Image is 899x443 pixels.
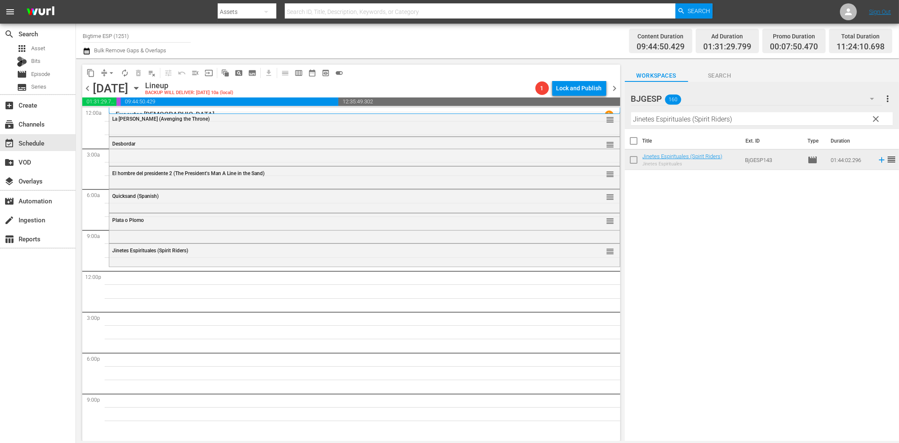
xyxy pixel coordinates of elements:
div: Lock and Publish [556,81,602,96]
span: Download as CSV [259,65,275,81]
span: Episode [17,69,27,79]
span: reorder [606,247,615,256]
span: Month Calendar View [305,66,319,80]
span: Revert to Primary Episode [175,66,189,80]
button: more_vert [883,89,893,109]
span: Update Metadata from Key Asset [202,66,216,80]
span: menu_open [191,69,200,77]
span: Create Series Block [246,66,259,80]
span: Day Calendar View [275,65,292,81]
span: date_range_outlined [308,69,316,77]
div: BJGESP [631,87,882,111]
span: subscriptions [4,119,14,130]
th: Ext. ID [740,129,802,153]
span: Week Calendar View [292,66,305,80]
span: 1 [535,85,549,92]
span: reorder [886,154,896,165]
p: 1 [607,111,610,117]
span: Episode [807,155,818,165]
span: 09:44:50.429 [121,97,338,106]
span: movie_filter [4,196,14,206]
span: Remove Gaps & Overlaps [97,66,118,80]
span: Fill episodes with ad slates [189,66,202,80]
button: reorder [606,140,615,149]
span: 00:07:50.470 [116,97,121,106]
span: reorder [606,192,615,202]
span: Episode [31,70,50,78]
svg: Add to Schedule [877,155,886,165]
span: clear [871,114,881,124]
span: Search [4,29,14,39]
button: reorder [606,170,615,178]
span: View Backup [319,66,332,80]
span: pageview_outlined [235,69,243,77]
span: Quicksand (Spanish) [112,193,159,199]
span: arrow_drop_down [107,69,116,77]
button: Search [675,3,713,19]
span: content_copy [86,69,95,77]
div: BACKUP WILL DELIVER: [DATE] 10a (local) [145,90,233,96]
span: Search [688,70,751,81]
a: Jinetes Espirituales (Spirit Riders) [643,153,723,159]
span: Jinetes Espirituales (Spirit Riders) [112,248,188,254]
span: Plata o Plomo [112,217,144,223]
span: more_vert [883,94,893,104]
span: reorder [606,140,615,149]
span: calendar_view_week_outlined [294,69,303,77]
span: 01:31:29.799 [82,97,116,106]
span: Asset [17,43,27,54]
span: Search [688,3,710,19]
div: [DATE] [93,81,128,95]
span: create [4,215,14,225]
span: toggle_on [335,69,343,77]
span: reorder [606,216,615,226]
div: Jinetes Espirituales [643,161,723,167]
button: clear [869,112,882,125]
span: Workspaces [625,70,688,81]
th: Title [643,129,741,153]
span: preview_outlined [321,69,330,77]
span: event_available [4,138,14,149]
div: Ad Duration [703,30,751,42]
span: playlist_remove_outlined [148,69,156,77]
span: 01:31:29.799 [703,42,751,52]
p: Executor [DEMOGRAPHIC_DATA] [116,111,214,119]
span: add_box [4,100,14,111]
button: reorder [606,192,615,201]
span: El hombre del presidente 2 (The President's Man A Line in the Sand) [112,170,265,176]
button: Lock and Publish [552,81,606,96]
a: Sign Out [869,8,891,15]
button: reorder [606,216,615,225]
span: Series [17,82,27,92]
span: compress [100,69,108,77]
td: BjGESP143 [742,150,804,170]
span: layers [4,176,14,186]
img: ans4CAIJ8jUAAAAAAAAAAAAAAAAAAAAAAAAgQb4GAAAAAAAAAAAAAAAAAAAAAAAAJMjXAAAAAAAAAAAAAAAAAAAAAAAAgAT5G... [20,2,61,22]
span: Series [31,83,46,91]
span: Copy Lineup [84,66,97,80]
span: chevron_right [610,83,620,94]
span: Create Search Block [232,66,246,80]
button: reorder [606,115,615,124]
div: Content Duration [637,30,685,42]
div: Promo Duration [770,30,818,42]
span: 24 hours Lineup View is ON [332,66,346,80]
span: Customize Events [159,65,175,81]
td: 01:44:02.296 [827,150,874,170]
div: Total Duration [837,30,885,42]
span: table_chart [4,234,14,244]
span: 12:35:49.302 [338,97,620,106]
span: VOD [4,157,14,167]
span: subtitles_outlined [248,69,256,77]
button: reorder [606,247,615,255]
span: autorenew_outlined [121,69,129,77]
span: La [PERSON_NAME] (Avenging the Throne) [112,116,210,122]
span: menu [5,7,15,17]
span: Bits [31,57,40,65]
span: chevron_left [82,83,93,94]
span: auto_awesome_motion_outlined [221,69,229,77]
span: Refresh All Search Blocks [216,65,232,81]
span: Loop Content [118,66,132,80]
div: Lineup [145,81,233,90]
